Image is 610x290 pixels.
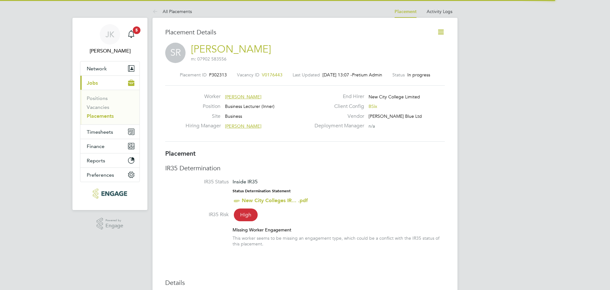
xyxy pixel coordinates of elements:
[311,123,364,129] label: Deployment Manager
[233,179,258,185] span: Inside IR35
[165,150,196,157] b: Placement
[165,43,186,63] span: SR
[392,72,405,78] label: Status
[125,24,138,45] a: 5
[242,197,308,203] a: New City Colleges IR... .pdf
[237,72,259,78] label: Vacancy ID
[80,153,139,167] button: Reports
[186,103,220,110] label: Position
[165,28,427,36] h3: Placement Details
[80,125,139,139] button: Timesheets
[80,90,139,124] div: Jobs
[87,129,113,135] span: Timesheets
[87,143,105,149] span: Finance
[225,123,261,129] span: [PERSON_NAME]
[80,168,139,182] button: Preferences
[369,94,420,100] span: New City College Limited
[80,61,139,75] button: Network
[369,123,375,129] span: n/a
[105,223,123,229] span: Engage
[87,172,114,178] span: Preferences
[369,113,422,119] span: [PERSON_NAME] Blue Ltd
[87,66,107,72] span: Network
[87,80,98,86] span: Jobs
[80,24,140,55] a: JK[PERSON_NAME]
[87,95,108,101] a: Positions
[262,72,282,78] span: V0176443
[407,72,430,78] span: In progress
[165,211,229,218] label: IR35 Risk
[293,72,320,78] label: Last Updated
[311,103,364,110] label: Client Config
[427,9,452,14] a: Activity Logs
[322,72,352,78] span: [DATE] 13:07 -
[311,113,364,120] label: Vendor
[186,123,220,129] label: Hiring Manager
[72,18,147,210] nav: Main navigation
[80,139,139,153] button: Finance
[97,218,124,230] a: Powered byEngage
[105,30,114,39] span: JK
[87,104,109,110] a: Vacancies
[80,76,139,90] button: Jobs
[311,93,364,100] label: End Hirer
[191,43,271,55] a: [PERSON_NAME]
[152,9,192,14] a: All Placements
[233,189,291,193] strong: Status Determination Statement
[225,113,242,119] span: Business
[165,164,445,172] h3: IR35 Determination
[233,235,445,247] div: This worker seems to be missing an engagement type, which could be a conflict with the IR35 statu...
[93,188,127,199] img: henry-blue-logo-retina.png
[225,103,274,109] span: Business Lecturer (Inner)
[369,103,377,109] span: BSix
[87,158,105,164] span: Reports
[233,227,445,233] div: Missing Worker Engagement
[225,94,261,100] span: [PERSON_NAME]
[165,179,229,185] label: IR35 Status
[234,209,258,221] span: High
[352,72,382,78] span: Pretium Admin
[133,26,140,34] span: 5
[105,218,123,223] span: Powered by
[165,279,445,287] h3: Details
[191,56,227,62] span: m: 07902 583556
[209,72,227,78] span: P302313
[87,113,114,119] a: Placements
[186,113,220,120] label: Site
[395,9,417,14] a: Placement
[180,72,207,78] label: Placement ID
[80,47,140,55] span: Joel Kinsella
[80,188,140,199] a: Go to home page
[186,93,220,100] label: Worker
